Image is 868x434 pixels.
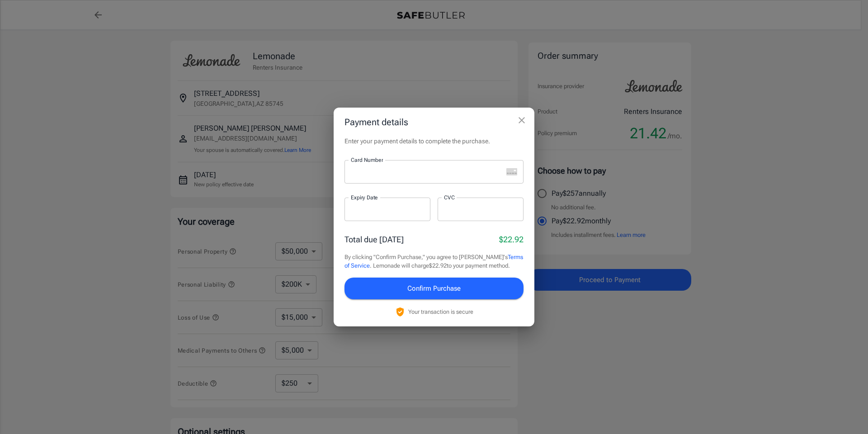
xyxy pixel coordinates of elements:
p: $22.92 [499,233,524,245]
label: Expiry Date [351,193,378,201]
p: Enter your payment details to complete the purchase. [344,137,524,146]
h2: Payment details [334,108,534,137]
label: Card Number [351,156,383,164]
button: close [513,111,531,129]
label: CVC [444,193,455,201]
iframe: Secure expiration date input frame [351,205,424,213]
p: Your transaction is secure [408,307,473,316]
iframe: Secure CVC input frame [444,205,517,213]
iframe: Secure card number input frame [351,167,503,176]
button: Confirm Purchase [344,278,524,299]
svg: unknown [506,168,517,175]
p: By clicking "Confirm Purchase," you agree to [PERSON_NAME]'s . Lemonade will charge $22.92 to you... [344,253,524,270]
p: Total due [DATE] [344,233,404,245]
span: Confirm Purchase [407,283,461,294]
